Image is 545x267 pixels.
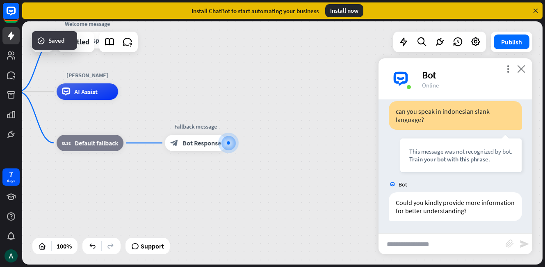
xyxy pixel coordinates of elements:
[48,36,64,45] span: Saved
[422,81,522,89] div: Online
[7,178,15,184] div: days
[141,239,164,253] span: Support
[50,71,124,79] div: [PERSON_NAME]
[325,4,363,17] div: Install now
[494,35,529,49] button: Publish
[506,239,514,248] i: block_attachment
[504,65,512,73] i: more_vert
[75,139,118,147] span: Default fallback
[54,239,74,253] div: 100%
[159,122,233,131] div: Fallback message
[389,101,522,130] div: can you speak in indonesian slank language?
[74,87,98,96] span: AI Assist
[170,139,178,147] i: block_bot_response
[7,3,31,28] button: Open LiveChat chat widget
[399,181,407,188] span: Bot
[192,7,319,15] div: Install ChatBot to start automating your business
[520,239,529,249] i: send
[50,20,124,28] div: Welcome message
[37,37,45,45] i: success
[409,147,513,155] div: This message was not recognized by bot.
[63,32,89,52] div: Untitled
[389,192,522,221] div: Could you kindly provide more information for better understanding?
[2,168,20,186] a: 7 days
[517,65,525,73] i: close
[9,170,13,178] div: 7
[62,139,71,147] i: block_fallback
[409,155,513,163] div: Train your bot with this phrase.
[182,139,221,147] span: Bot Response
[422,69,522,81] div: Bot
